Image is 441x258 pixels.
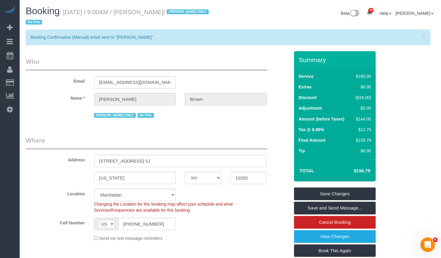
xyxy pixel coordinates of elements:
img: Automaid Logo [4,6,16,15]
label: Amount (before Taxes) [299,116,344,122]
div: $160.00 [353,73,371,79]
legend: Who [26,57,267,71]
div: $12.79 [353,127,371,133]
div: ($16.00) [353,94,371,101]
a: Cancel Booking [294,216,376,229]
span: × [422,33,426,40]
a: Save Changes [294,187,376,200]
a: 39 [364,6,375,19]
label: Address [21,155,90,163]
button: Close [422,34,426,40]
a: [PERSON_NAME] [396,11,433,16]
p: Booking Confirmation (Manual) email sent to "[PERSON_NAME]" [31,34,420,40]
span: Changing the Location for this booking may affect your schedule and what Services/Frequencies are... [94,202,233,213]
input: Cell Number [118,218,176,230]
span: 6 [433,237,438,242]
label: Email [21,76,90,84]
label: Final Amount [299,137,325,143]
label: Tax @ 8.88% [299,127,324,133]
div: $156.79 [353,137,371,143]
iframe: Intercom live chat [420,237,435,252]
input: Email [94,76,176,88]
strong: Total [299,168,314,173]
label: Discount [299,94,317,101]
span: Send me text message reminders [99,236,162,241]
input: City [94,172,176,184]
label: Location [21,189,90,197]
span: [PERSON_NAME] ONLY [167,9,208,14]
label: Extras [299,84,312,90]
label: Adjustment [299,105,322,111]
a: Book This Again [294,244,376,257]
label: Cell Number [21,218,90,226]
a: Save and Send Message... [294,202,376,214]
img: New interface [349,10,359,18]
h4: $156.79 [336,168,370,174]
input: Zip Code [230,172,266,184]
div: $0.00 [353,105,371,111]
span: No Pets [26,20,42,25]
label: Tip [299,148,305,154]
span: [PERSON_NAME] ONLY [94,113,136,118]
span: No Pets [138,113,154,118]
span: Booking [26,6,60,16]
input: Last Name [185,93,267,105]
a: View Changes [294,230,376,243]
div: $0.00 [353,148,371,154]
label: Name * [21,93,90,101]
a: Help [380,11,391,16]
h3: Summary [299,56,373,63]
label: Service [299,73,314,79]
input: First Name [94,93,176,105]
span: 39 [368,8,374,13]
div: $0.00 [353,84,371,90]
small: / [DATE] / 9:00AM / [PERSON_NAME] [26,9,211,26]
div: $144.00 [353,116,371,122]
legend: Where [26,136,267,150]
a: Beta [341,11,360,16]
